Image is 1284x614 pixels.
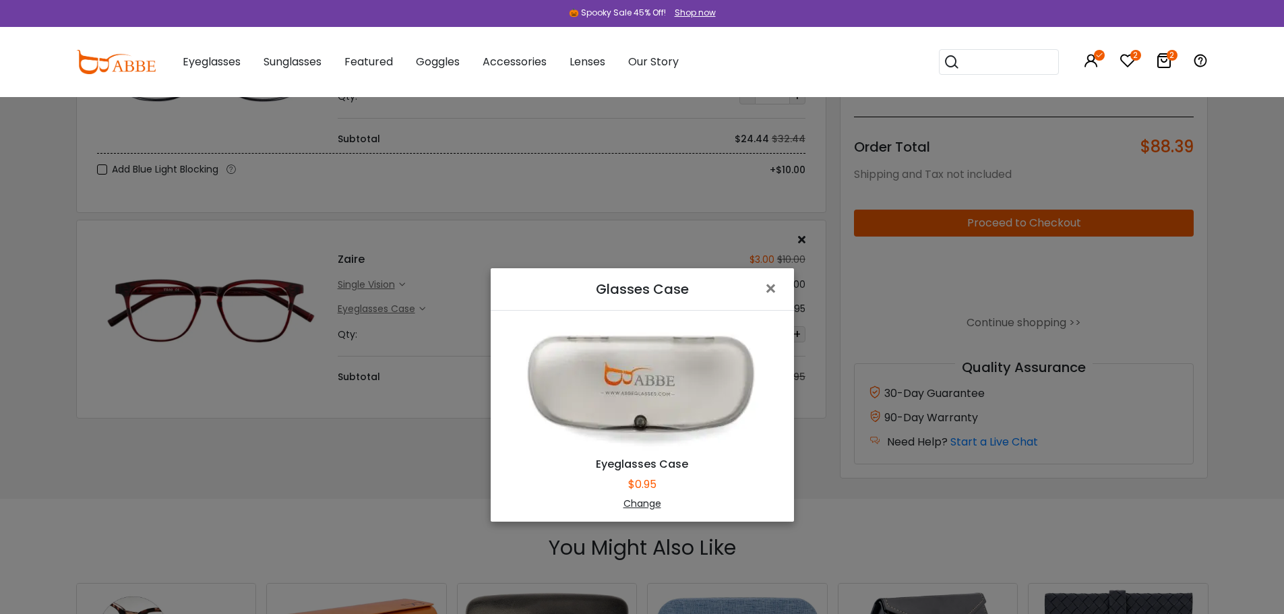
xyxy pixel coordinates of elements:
a: 2 [1120,55,1136,71]
div: Change [508,497,777,511]
span: Featured [344,54,393,69]
span: Eyeglasses [183,54,241,69]
img: abbeglasses.com [76,50,156,74]
img: Eyeglasses Case [508,321,777,456]
h5: Glasses Case [501,279,783,299]
i: 2 [1167,50,1178,61]
div: Shop now [675,7,716,19]
span: Goggles [416,54,460,69]
div: $0.95 [508,477,777,493]
a: 2 [1156,55,1172,71]
button: Close [753,268,794,310]
span: × [764,274,783,303]
i: 2 [1130,50,1141,61]
div: 🎃 Spooky Sale 45% Off! [569,7,666,19]
div: Eyeglasses Case [508,456,777,472]
span: Our Story [628,54,679,69]
span: Sunglasses [264,54,322,69]
a: Shop now [668,7,716,18]
span: Accessories [483,54,547,69]
span: Lenses [570,54,605,69]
